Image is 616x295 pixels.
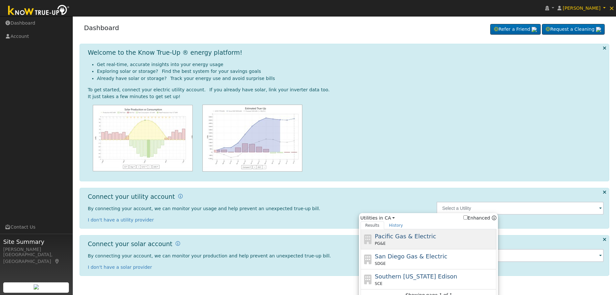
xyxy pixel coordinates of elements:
div: [GEOGRAPHIC_DATA], [GEOGRAPHIC_DATA] [3,251,69,265]
a: Dashboard [84,24,119,32]
li: Exploring solar or storage? Find the best system for your savings goals [97,68,604,75]
span: Show enhanced providers [463,215,496,221]
h1: Connect your utility account [88,193,175,200]
a: I don't have a utility provider [88,217,154,222]
h1: Connect your solar account [88,240,172,248]
li: Get real-time, accurate insights into your energy usage [97,61,604,68]
span: By connecting your account, we can monitor your production and help prevent an unexpected true-up... [88,253,331,258]
span: Pacific Gas & Electric [375,233,436,240]
a: Refer a Friend [490,24,541,35]
span: Utilities in [361,215,496,221]
li: Already have solar or storage? Track your energy use and avoid surprise bills [97,75,604,82]
span: SDGE [375,261,386,267]
label: Enhanced [463,215,490,221]
div: It just takes a few minutes to get set up! [88,93,604,100]
input: Enhanced [463,215,468,220]
span: Site Summary [3,237,69,246]
a: Results [361,221,384,229]
span: San Diego Gas & Electric [375,253,447,260]
img: Know True-Up [5,4,73,18]
a: CA [385,215,395,221]
input: Select a Utility [437,202,604,215]
span: [PERSON_NAME] [563,6,600,11]
img: retrieve [532,27,537,32]
a: Request a Cleaning [542,24,605,35]
a: Enhanced Providers [492,215,496,221]
img: retrieve [34,284,39,289]
h1: Welcome to the Know True-Up ® energy platform! [88,49,243,56]
span: Southern [US_STATE] Edison [375,273,457,280]
div: To get started, connect your electric utility account. If you already have solar, link your inver... [88,86,604,93]
input: Select an Inverter [437,249,604,262]
a: I don't have a solar provider [88,265,152,270]
span: PG&E [375,241,385,246]
span: × [609,4,614,12]
div: [PERSON_NAME] [3,246,69,253]
img: retrieve [596,27,601,32]
a: Map [54,259,60,264]
a: History [384,221,408,229]
span: By connecting your account, we can monitor your usage and help prevent an unexpected true-up bill. [88,206,320,211]
span: SCE [375,281,383,287]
